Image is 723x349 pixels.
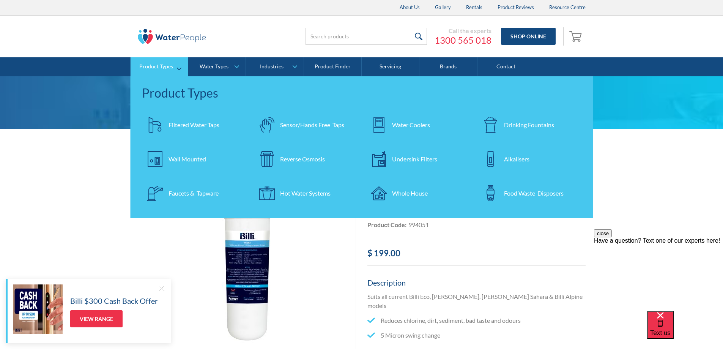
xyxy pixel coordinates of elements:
[254,180,358,207] a: Hot Water Systems
[419,57,477,76] a: Brands
[70,310,123,327] a: View Range
[504,189,564,198] div: Food Waste Disposers
[142,84,582,102] div: Product Types
[254,112,358,138] a: Sensor/Hands Free Taps
[246,57,303,76] a: Industries
[367,316,586,325] li: Reduces chlorine, dirt, sediment, bad taste and odours
[131,57,188,76] a: Product Types
[392,120,430,129] div: Water Coolers
[594,229,723,321] iframe: podium webchat widget prompt
[477,146,582,172] a: Alkalisers
[569,30,584,42] img: shopping cart
[501,28,556,45] a: Shop Online
[70,295,158,306] h5: Billi $300 Cash Back Offer
[142,112,246,138] a: Filtered Water Taps
[362,57,419,76] a: Servicing
[392,155,437,164] div: Undersink Filters
[169,189,219,198] div: Faucets & Tapware
[260,63,284,70] div: Industries
[367,221,406,228] strong: Product Code:
[304,57,362,76] a: Product Finder
[365,180,470,207] a: Whole House
[142,180,246,207] a: Faucets & Tapware
[435,35,491,46] a: 1300 565 018
[200,63,228,70] div: Water Types
[367,292,586,310] p: Suits all current Billi Eco, [PERSON_NAME], [PERSON_NAME] Sahara & Billi Alpine models
[477,57,535,76] a: Contact
[365,146,470,172] a: Undersink Filters
[188,57,246,76] a: Water Types
[13,284,63,334] img: Billi $300 Cash Back Offer
[280,120,344,129] div: Sensor/Hands Free Taps
[280,155,325,164] div: Reverse Osmosis
[280,189,331,198] div: Hot Water Systems
[367,247,586,259] div: $ 199.00
[367,277,586,288] h5: Description
[139,63,173,70] div: Product Types
[392,189,428,198] div: Whole House
[408,220,429,229] div: 994051
[504,120,554,129] div: Drinking Fountains
[131,76,593,218] nav: Product Types
[477,180,582,207] a: Food Waste Disposers
[169,120,219,129] div: Filtered Water Taps
[142,146,246,172] a: Wall Mounted
[169,155,206,164] div: Wall Mounted
[504,155,529,164] div: Alkalisers
[306,28,427,45] input: Search products
[567,27,586,46] a: Open empty cart
[435,27,491,35] div: Call the experts
[365,112,470,138] a: Water Coolers
[367,331,586,340] li: 5 Micron swing change
[647,311,723,349] iframe: podium webchat widget bubble
[477,112,582,138] a: Drinking Fountains
[254,146,358,172] a: Reverse Osmosis
[138,29,206,44] img: The Water People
